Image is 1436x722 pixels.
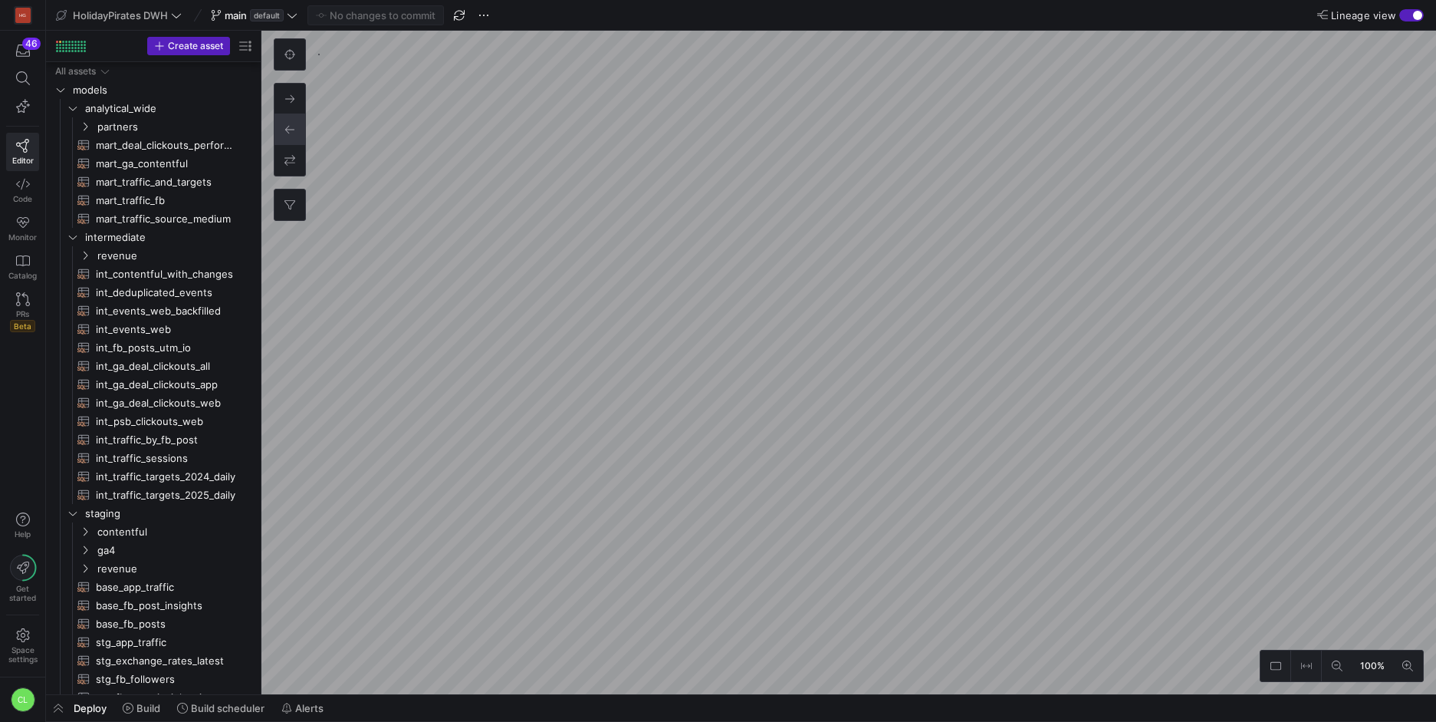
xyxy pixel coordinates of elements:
div: Press SPACE to select this row. [52,412,255,430]
span: Code [13,194,32,203]
button: maindefault [207,5,301,25]
div: Press SPACE to select this row. [52,449,255,467]
a: int_deduplicated_events​​​​​​​​​​ [52,283,255,302]
span: mart_deal_clickouts_performance​​​​​​​​​​ [96,137,237,154]
a: HG [6,2,39,28]
a: mart_traffic_and_targets​​​​​​​​​​ [52,173,255,191]
span: stg_exchange_rates_latest​​​​​​​​​​ [96,652,237,670]
span: Catalog [8,271,37,280]
span: revenue [97,247,252,265]
a: mart_deal_clickouts_performance​​​​​​​​​​ [52,136,255,154]
a: mart_traffic_source_medium​​​​​​​​​​ [52,209,255,228]
button: HolidayPirates DWH [52,5,186,25]
span: staging [85,505,252,523]
div: Press SPACE to select this row. [52,81,255,99]
span: Create asset [168,41,223,51]
a: base_app_traffic​​​​​​​​​​ [52,578,255,596]
div: Press SPACE to select this row. [52,228,255,246]
div: Press SPACE to select this row. [52,633,255,651]
button: Alerts [274,695,330,721]
span: models [73,81,252,99]
div: Press SPACE to select this row. [52,651,255,670]
span: stg_fb_followers​​​​​​​​​​ [96,671,237,688]
a: int_ga_deal_clickouts_web​​​​​​​​​​ [52,394,255,412]
span: mart_traffic_fb​​​​​​​​​​ [96,192,237,209]
div: All assets [55,66,96,77]
button: Getstarted [6,549,39,608]
span: Lineage view [1331,9,1396,21]
div: Press SPACE to select this row. [52,357,255,375]
div: Press SPACE to select this row. [52,504,255,523]
span: ga4 [97,542,252,559]
a: int_psb_clickouts_web​​​​​​​​​​ [52,412,255,430]
div: Press SPACE to select this row. [52,541,255,559]
span: Editor [12,156,34,165]
div: Press SPACE to select this row. [52,246,255,265]
a: Catalog [6,248,39,286]
button: Build [116,695,167,721]
span: analytical_wide [85,100,252,117]
span: base_fb_post_insights​​​​​​​​​​ [96,597,237,615]
span: contentful [97,523,252,541]
a: mart_traffic_fb​​​​​​​​​​ [52,191,255,209]
div: Press SPACE to select this row. [52,209,255,228]
span: int_traffic_by_fb_post​​​​​​​​​​ [96,431,237,449]
div: Press SPACE to select this row. [52,375,255,394]
span: mart_traffic_and_targets​​​​​​​​​​ [96,173,237,191]
span: int_fb_posts_utm_io​​​​​​​​​​ [96,339,237,357]
span: Deploy [74,702,107,714]
span: default [250,9,284,21]
span: int_contentful_with_changes​​​​​​​​​​ [96,265,237,283]
div: Press SPACE to select this row. [52,154,255,173]
div: CL [11,687,35,712]
a: stg_app_traffic​​​​​​​​​​ [52,633,255,651]
div: Press SPACE to select this row. [52,173,255,191]
div: Press SPACE to select this row. [52,486,255,504]
a: int_ga_deal_clickouts_all​​​​​​​​​​ [52,357,255,375]
a: Editor [6,133,39,171]
div: Press SPACE to select this row. [52,615,255,633]
button: 46 [6,37,39,64]
div: Press SPACE to select this row. [52,117,255,136]
div: Press SPACE to select this row. [52,394,255,412]
div: Press SPACE to select this row. [52,596,255,615]
div: Press SPACE to select this row. [52,302,255,320]
a: int_ga_deal_clickouts_app​​​​​​​​​​ [52,375,255,394]
div: Press SPACE to select this row. [52,338,255,357]
div: 46 [22,38,41,50]
span: Beta [10,320,35,332]
span: main [225,9,247,21]
a: PRsBeta [6,286,39,338]
a: base_fb_posts​​​​​​​​​​ [52,615,255,633]
div: Press SPACE to select this row. [52,136,255,154]
span: int_ga_deal_clickouts_app​​​​​​​​​​ [96,376,237,394]
span: stg_fb_post_insights_increment​​​​​​​​​​ [96,689,237,707]
a: stg_fb_followers​​​​​​​​​​ [52,670,255,688]
span: PRs [16,309,29,318]
div: Press SPACE to select this row. [52,320,255,338]
span: stg_app_traffic​​​​​​​​​​ [96,634,237,651]
button: Help [6,506,39,546]
span: base_app_traffic​​​​​​​​​​ [96,579,237,596]
div: Press SPACE to select this row. [52,265,255,283]
button: Build scheduler [170,695,271,721]
span: int_psb_clickouts_web​​​​​​​​​​ [96,413,237,430]
div: Press SPACE to select this row. [52,99,255,117]
span: revenue [97,560,252,578]
div: Press SPACE to select this row. [52,559,255,578]
div: Press SPACE to select this row. [52,688,255,707]
span: int_ga_deal_clickouts_all​​​​​​​​​​ [96,358,237,375]
span: Build [136,702,160,714]
div: Press SPACE to select this row. [52,523,255,541]
span: Alerts [295,702,324,714]
a: int_events_web​​​​​​​​​​ [52,320,255,338]
span: int_traffic_targets_2024_daily​​​​​​​​​​ [96,468,237,486]
span: mart_ga_contentful​​​​​​​​​​ [96,155,237,173]
span: partners [97,118,252,136]
a: Monitor [6,209,39,248]
div: HG [15,8,31,23]
span: int_deduplicated_events​​​​​​​​​​ [96,284,237,302]
a: int_traffic_targets_2024_daily​​​​​​​​​​ [52,467,255,486]
a: Spacesettings [6,621,39,671]
span: Get started [9,584,36,602]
